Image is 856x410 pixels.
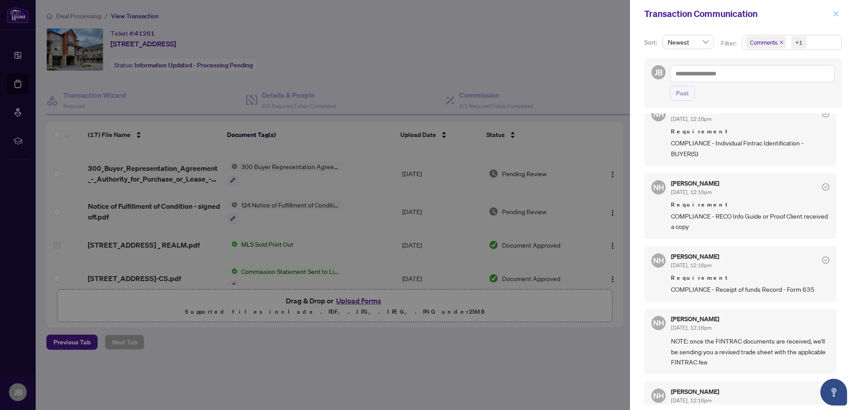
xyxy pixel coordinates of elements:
[795,38,802,47] div: +1
[671,397,712,404] span: [DATE], 12:16pm
[671,389,719,395] h5: [PERSON_NAME]
[653,317,664,329] span: NH
[671,336,829,367] span: NOTE: once the FINTRAC documents are received, we'll be sending you a revised trade sheet with th...
[671,127,829,136] span: Requirement
[653,255,664,266] span: NH
[671,316,719,322] h5: [PERSON_NAME]
[671,116,712,122] span: [DATE], 12:16pm
[671,138,829,159] span: COMPLIANCE - Individual Fintrac Identification - BUYER(S)
[750,38,778,47] span: Comments
[653,182,664,193] span: NH
[671,200,829,209] span: Requirement
[671,180,719,186] h5: [PERSON_NAME]
[671,324,712,331] span: [DATE], 12:16pm
[833,11,839,17] span: close
[671,284,829,294] span: COMPLIANCE - Receipt of funds Record - Form 635
[671,189,712,195] span: [DATE], 12:16pm
[671,211,829,232] span: COMPLIANCE - RECO Info Guide or Proof Client received a copy
[721,38,738,48] p: Filter:
[653,108,664,120] span: NH
[779,40,784,45] span: close
[671,253,719,260] h5: [PERSON_NAME]
[822,257,829,264] span: check-circle
[671,262,712,269] span: [DATE], 12:16pm
[653,390,664,402] span: NH
[671,273,829,282] span: Requirement
[644,37,659,47] p: Sort:
[820,379,847,406] button: Open asap
[644,7,830,21] div: Transaction Communication
[822,110,829,117] span: check-circle
[670,86,695,101] button: Post
[668,35,708,49] span: Newest
[822,183,829,191] span: check-circle
[654,66,663,79] span: JB
[746,36,786,49] span: Comments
